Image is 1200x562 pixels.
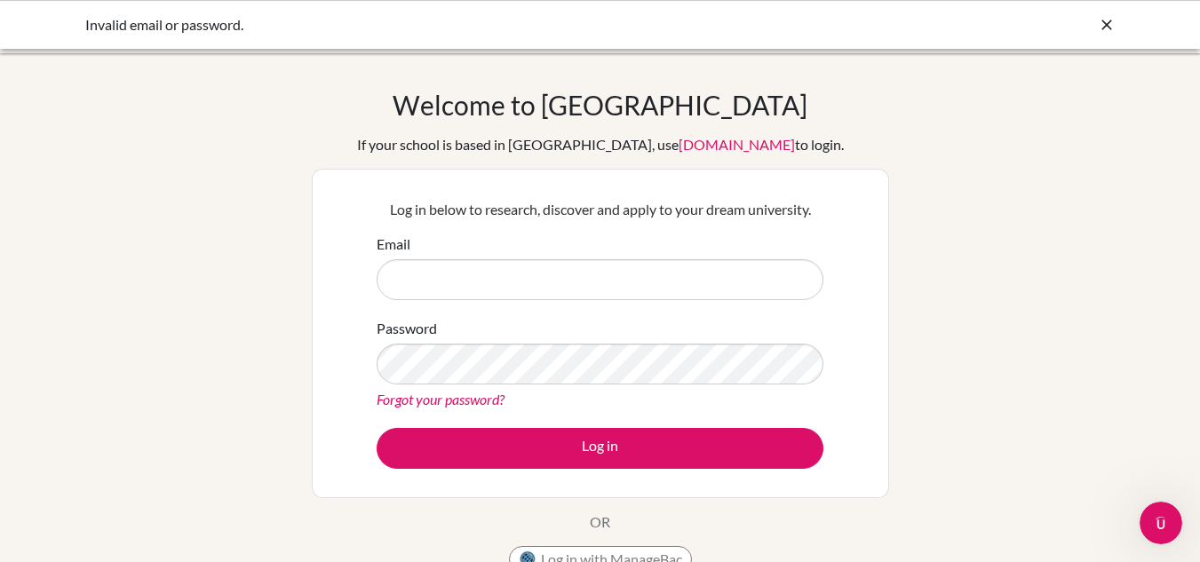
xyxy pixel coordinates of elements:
[377,199,823,220] p: Log in below to research, discover and apply to your dream university.
[393,89,807,121] h1: Welcome to [GEOGRAPHIC_DATA]
[1140,502,1182,544] iframe: Intercom live chat
[377,318,437,339] label: Password
[590,511,610,533] p: OR
[85,14,849,36] div: Invalid email or password.
[377,391,505,408] a: Forgot your password?
[377,234,410,255] label: Email
[357,134,844,155] div: If your school is based in [GEOGRAPHIC_DATA], use to login.
[679,136,795,153] a: [DOMAIN_NAME]
[377,428,823,469] button: Log in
